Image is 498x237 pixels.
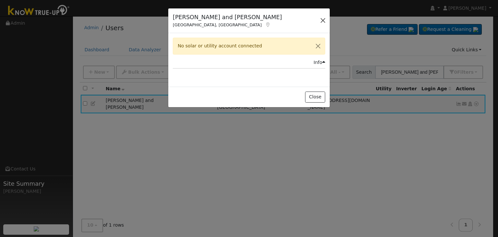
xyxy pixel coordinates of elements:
[173,22,262,27] span: [GEOGRAPHIC_DATA], [GEOGRAPHIC_DATA]
[265,22,271,27] a: Map
[173,38,325,54] div: No solar or utility account connected
[314,59,325,66] div: Info
[173,13,282,21] h5: [PERSON_NAME] and [PERSON_NAME]
[311,38,325,54] button: Close
[305,92,325,103] button: Close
